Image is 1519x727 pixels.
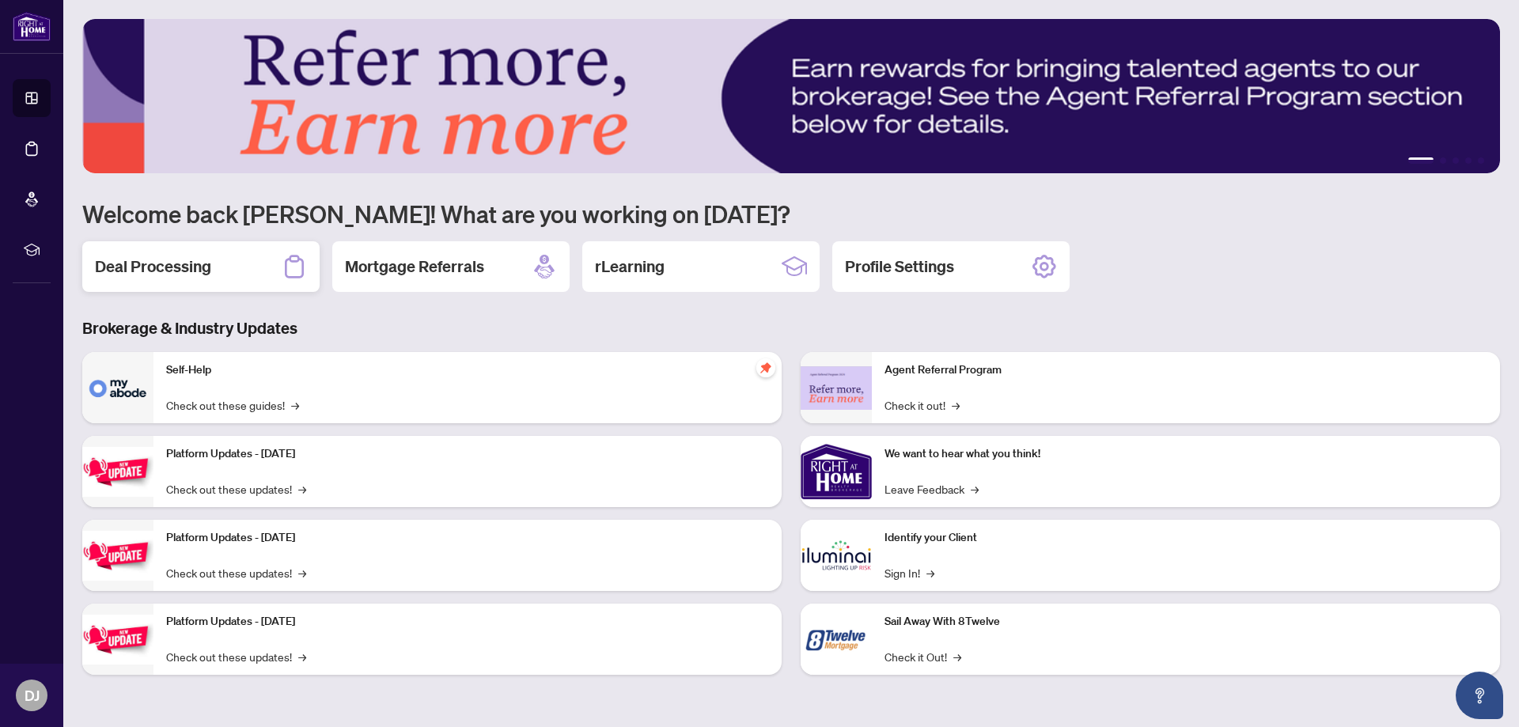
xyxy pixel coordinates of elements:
img: Platform Updates - July 8, 2025 [82,531,153,581]
h2: Deal Processing [95,256,211,278]
span: → [953,648,961,665]
button: Open asap [1456,672,1503,719]
a: Check out these updates!→ [166,480,306,498]
p: Sail Away With 8Twelve [885,613,1487,630]
button: 4 [1465,157,1472,164]
button: 5 [1478,157,1484,164]
a: Check out these updates!→ [166,648,306,665]
span: → [298,648,306,665]
img: Sail Away With 8Twelve [801,604,872,675]
a: Leave Feedback→ [885,480,979,498]
button: 2 [1440,157,1446,164]
a: Check it Out!→ [885,648,961,665]
button: 1 [1408,157,1434,164]
img: logo [13,12,51,41]
img: Self-Help [82,352,153,423]
h1: Welcome back [PERSON_NAME]! What are you working on [DATE]? [82,199,1500,229]
img: Slide 0 [82,19,1500,173]
img: Platform Updates - June 23, 2025 [82,615,153,665]
p: Platform Updates - [DATE] [166,613,769,630]
button: 3 [1453,157,1459,164]
a: Check it out!→ [885,396,960,414]
p: Agent Referral Program [885,362,1487,379]
span: → [926,564,934,581]
span: → [298,480,306,498]
span: → [291,396,299,414]
h3: Brokerage & Industry Updates [82,317,1500,339]
h2: rLearning [595,256,665,278]
img: We want to hear what you think! [801,436,872,507]
p: Platform Updates - [DATE] [166,445,769,463]
span: → [971,480,979,498]
a: Sign In!→ [885,564,934,581]
p: Platform Updates - [DATE] [166,529,769,547]
img: Platform Updates - July 21, 2025 [82,447,153,497]
span: pushpin [756,358,775,377]
a: Check out these guides!→ [166,396,299,414]
a: Check out these updates!→ [166,564,306,581]
span: → [298,564,306,581]
span: DJ [25,684,40,706]
p: We want to hear what you think! [885,445,1487,463]
img: Agent Referral Program [801,366,872,410]
h2: Mortgage Referrals [345,256,484,278]
span: → [952,396,960,414]
p: Self-Help [166,362,769,379]
h2: Profile Settings [845,256,954,278]
p: Identify your Client [885,529,1487,547]
img: Identify your Client [801,520,872,591]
